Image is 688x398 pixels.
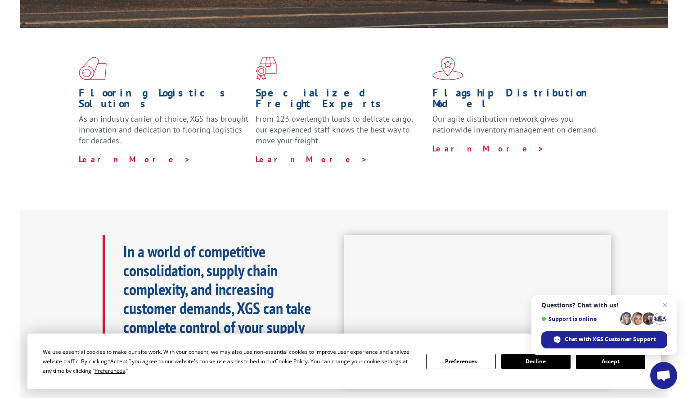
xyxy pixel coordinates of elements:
b: In a world of competitive consolidation, supply chain complexity, and increasing customer demands... [123,241,311,375]
iframe: XGS Logistics Solutions [344,235,611,385]
p: From 123 overlength loads to delicate cargo, our experienced staff knows the best way to move you... [256,114,426,154]
button: Accept [576,354,645,369]
div: Chat with XGS Customer Support [541,331,667,348]
h1: Specialized Freight Experts [256,87,426,114]
img: xgs-icon-flagship-distribution-model-red [432,57,463,80]
span: Close chat [660,300,670,311]
span: Support is online [541,316,617,322]
a: Learn More > [432,143,544,154]
h1: Flagship Distribution Model [432,87,603,114]
img: xgs-icon-total-supply-chain-intelligence-red [79,57,107,80]
span: As an industry carrier of choice, XGS has brought innovation and dedication to flooring logistics... [79,114,248,146]
span: Questions? Chat with us! [541,302,667,309]
button: Preferences [426,354,495,369]
button: Decline [501,354,571,369]
h1: Flooring Logistics Solutions [79,87,249,114]
span: Cookie Policy [275,357,308,365]
span: Chat with XGS Customer Support [565,335,656,343]
a: Learn More > [79,154,191,165]
a: Learn More > [256,154,368,165]
div: Open chat [650,362,677,389]
span: Our agile distribution network gives you nationwide inventory management on demand. [432,114,598,135]
div: We use essential cookies to make our site work. With your consent, we may also use non-essential ... [43,347,415,375]
div: Cookie Consent Prompt [27,334,661,389]
img: xgs-icon-focused-on-flooring-red [256,57,277,80]
span: Preferences [94,367,125,375]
